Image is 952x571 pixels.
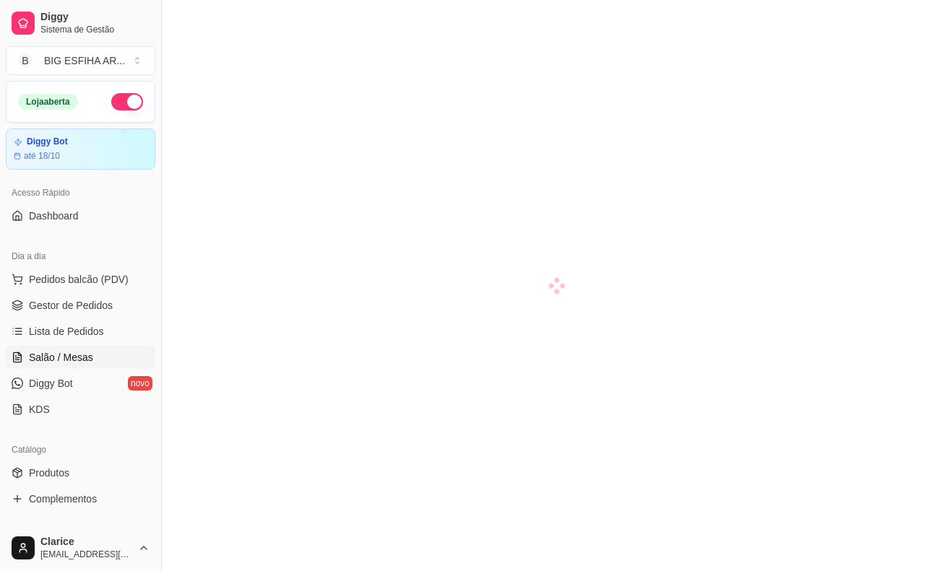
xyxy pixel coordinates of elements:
a: Gestor de Pedidos [6,294,155,317]
span: B [18,53,33,68]
div: Acesso Rápido [6,181,155,204]
span: Pedidos balcão (PDV) [29,272,129,287]
a: KDS [6,398,155,421]
span: Sistema de Gestão [40,24,150,35]
div: Dia a dia [6,245,155,268]
div: Loja aberta [18,94,78,110]
button: Pedidos balcão (PDV) [6,268,155,291]
span: Lista de Pedidos [29,324,104,339]
a: Dashboard [6,204,155,227]
span: Diggy Bot [29,376,73,391]
a: Lista de Pedidos [6,320,155,343]
article: até 18/10 [24,150,60,162]
span: [EMAIL_ADDRESS][DOMAIN_NAME] [40,549,132,560]
article: Diggy Bot [27,136,68,147]
span: Salão / Mesas [29,350,93,365]
a: Diggy Botnovo [6,372,155,395]
span: Complementos [29,492,97,506]
button: Alterar Status [111,93,143,110]
button: Clarice[EMAIL_ADDRESS][DOMAIN_NAME] [6,531,155,565]
a: DiggySistema de Gestão [6,6,155,40]
div: BIG ESFIHA AR ... [44,53,125,68]
span: Gestor de Pedidos [29,298,113,313]
span: Dashboard [29,209,79,223]
a: Diggy Botaté 18/10 [6,128,155,170]
span: Clarice [40,536,132,549]
a: Produtos [6,461,155,484]
a: Salão / Mesas [6,346,155,369]
span: Produtos [29,466,69,480]
span: Diggy [40,11,150,24]
span: KDS [29,402,50,417]
div: Catálogo [6,438,155,461]
button: Select a team [6,46,155,75]
a: Complementos [6,487,155,510]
